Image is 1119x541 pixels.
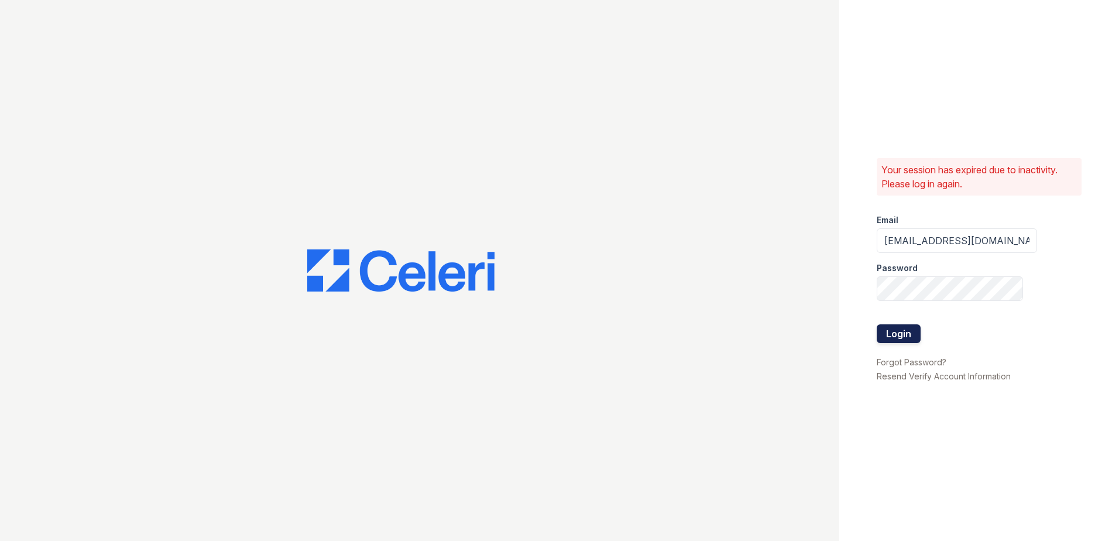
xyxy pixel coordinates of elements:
[877,324,921,343] button: Login
[877,262,918,274] label: Password
[877,357,946,367] a: Forgot Password?
[877,214,898,226] label: Email
[881,163,1077,191] p: Your session has expired due to inactivity. Please log in again.
[307,249,495,292] img: CE_Logo_Blue-a8612792a0a2168367f1c8372b55b34899dd931a85d93a1a3d3e32e68fde9ad4.png
[877,371,1011,381] a: Resend Verify Account Information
